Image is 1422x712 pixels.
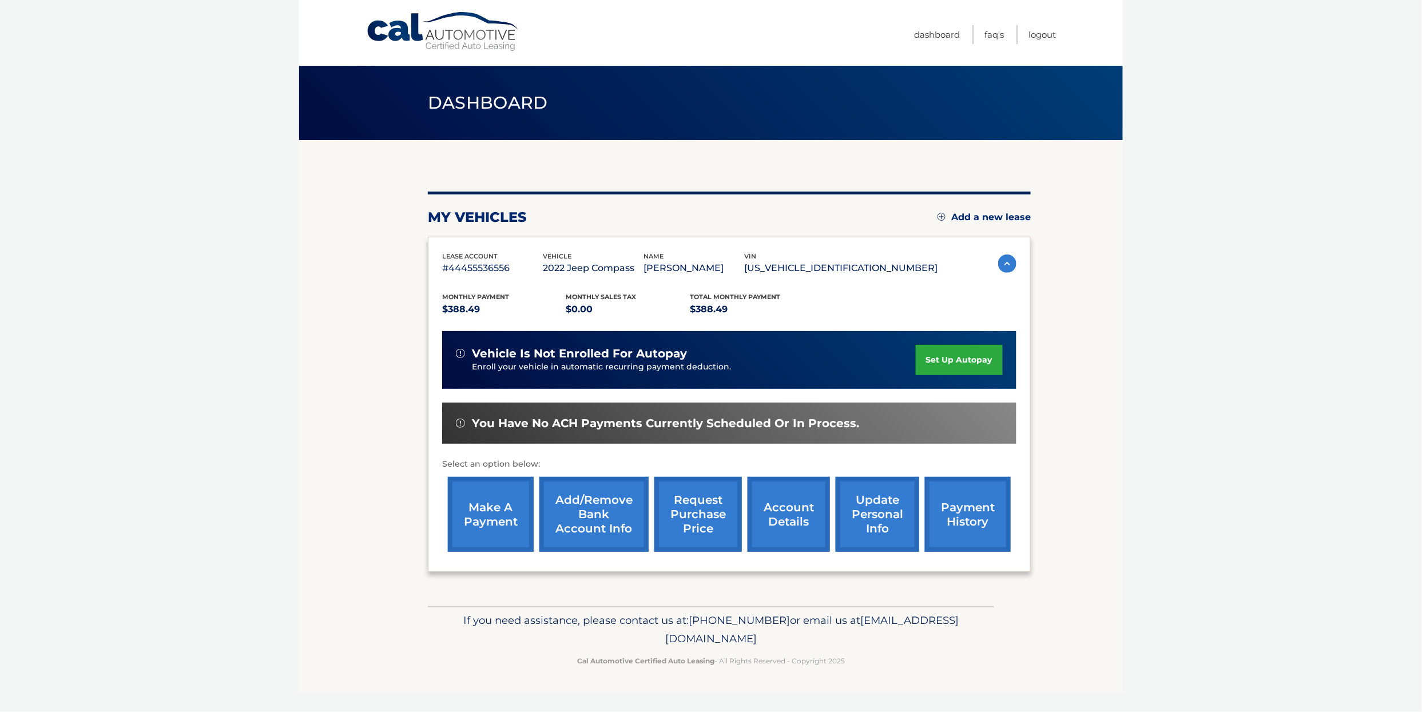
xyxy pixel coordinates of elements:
img: alert-white.svg [456,419,465,428]
a: update personal info [836,477,919,552]
span: You have no ACH payments currently scheduled or in process. [472,416,859,431]
a: Logout [1028,25,1056,44]
span: vehicle is not enrolled for autopay [472,347,687,361]
a: Dashboard [914,25,960,44]
span: Monthly Payment [442,293,509,301]
span: vehicle [543,252,571,260]
span: [PHONE_NUMBER] [689,614,790,627]
strong: Cal Automotive Certified Auto Leasing [577,657,714,665]
a: request purchase price [654,477,742,552]
p: Enroll your vehicle in automatic recurring payment deduction. [472,361,916,373]
p: If you need assistance, please contact us at: or email us at [435,611,987,648]
a: payment history [925,477,1011,552]
a: Add a new lease [938,212,1031,223]
p: 2022 Jeep Compass [543,260,644,276]
p: [PERSON_NAME] [644,260,744,276]
span: [EMAIL_ADDRESS][DOMAIN_NAME] [665,614,959,645]
p: $388.49 [690,301,814,317]
a: Cal Automotive [366,11,521,52]
span: Dashboard [428,92,548,113]
p: - All Rights Reserved - Copyright 2025 [435,655,987,667]
img: add.svg [938,213,946,221]
a: FAQ's [984,25,1004,44]
span: Total Monthly Payment [690,293,780,301]
p: $0.00 [566,301,690,317]
p: #44455536556 [442,260,543,276]
a: Add/Remove bank account info [539,477,649,552]
p: $388.49 [442,301,566,317]
h2: my vehicles [428,209,527,226]
img: accordion-active.svg [998,254,1016,273]
a: account details [748,477,830,552]
p: [US_VEHICLE_IDENTIFICATION_NUMBER] [744,260,938,276]
span: vin [744,252,756,260]
span: Monthly sales Tax [566,293,637,301]
img: alert-white.svg [456,349,465,358]
p: Select an option below: [442,458,1016,471]
a: set up autopay [916,345,1003,375]
span: name [644,252,664,260]
span: lease account [442,252,498,260]
a: make a payment [448,477,534,552]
